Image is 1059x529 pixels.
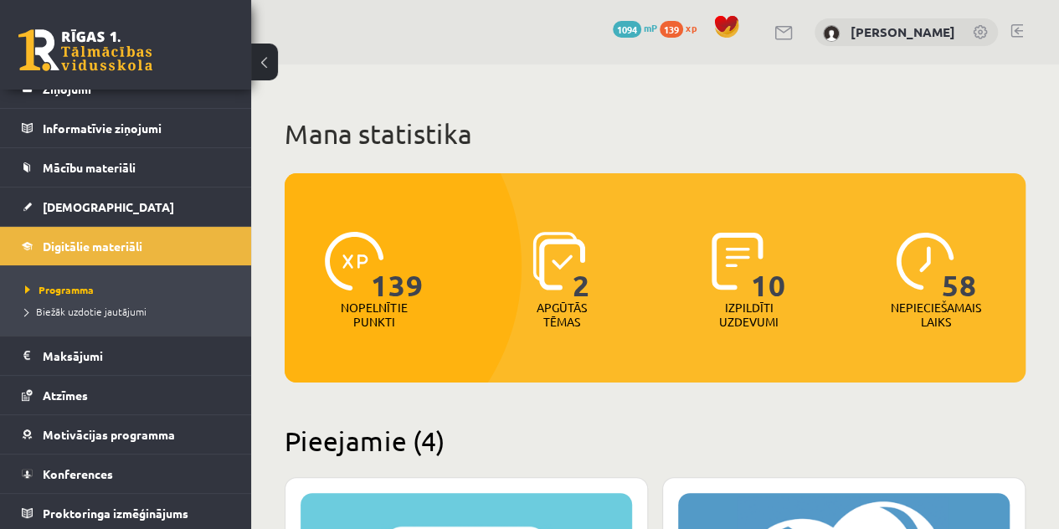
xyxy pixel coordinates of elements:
[43,388,88,403] span: Atzīmes
[43,336,230,375] legend: Maksājumi
[532,232,585,290] img: icon-learned-topics-4a711ccc23c960034f471b6e78daf4a3bad4a20eaf4de84257b87e66633f6470.svg
[823,25,840,42] img: Kate Birğele
[22,376,230,414] a: Atzīmes
[22,187,230,226] a: [DEMOGRAPHIC_DATA]
[22,336,230,375] a: Maksājumi
[43,239,142,254] span: Digitālie materiāli
[529,300,594,329] p: Apgūtās tēmas
[25,282,234,297] a: Programma
[613,21,657,34] a: 1094 mP
[751,232,786,300] span: 10
[25,305,147,318] span: Biežāk uzdotie jautājumi
[22,109,230,147] a: Informatīvie ziņojumi
[285,117,1026,151] h1: Mana statistika
[573,232,590,300] span: 2
[43,199,174,214] span: [DEMOGRAPHIC_DATA]
[22,227,230,265] a: Digitālie materiāli
[285,424,1026,457] h2: Pieejamie (4)
[25,304,234,319] a: Biežāk uzdotie jautājumi
[942,232,977,300] span: 58
[644,21,657,34] span: mP
[43,160,136,175] span: Mācību materiāli
[341,300,407,329] p: Nopelnītie punkti
[43,427,175,442] span: Motivācijas programma
[18,29,152,71] a: Rīgas 1. Tālmācības vidusskola
[891,300,981,329] p: Nepieciešamais laiks
[43,466,113,481] span: Konferences
[686,21,697,34] span: xp
[896,232,954,290] img: icon-clock-7be60019b62300814b6bd22b8e044499b485619524d84068768e800edab66f18.svg
[371,232,424,300] span: 139
[43,109,230,147] legend: Informatīvie ziņojumi
[22,455,230,493] a: Konferences
[325,232,383,290] img: icon-xp-0682a9bc20223a9ccc6f5883a126b849a74cddfe5390d2b41b4391c66f2066e7.svg
[25,283,94,296] span: Programma
[660,21,683,38] span: 139
[716,300,781,329] p: Izpildīti uzdevumi
[851,23,955,40] a: [PERSON_NAME]
[22,415,230,454] a: Motivācijas programma
[613,21,641,38] span: 1094
[22,148,230,187] a: Mācību materiāli
[660,21,705,34] a: 139 xp
[712,232,763,290] img: icon-completed-tasks-ad58ae20a441b2904462921112bc710f1caf180af7a3daa7317a5a94f2d26646.svg
[43,506,188,521] span: Proktoringa izmēģinājums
